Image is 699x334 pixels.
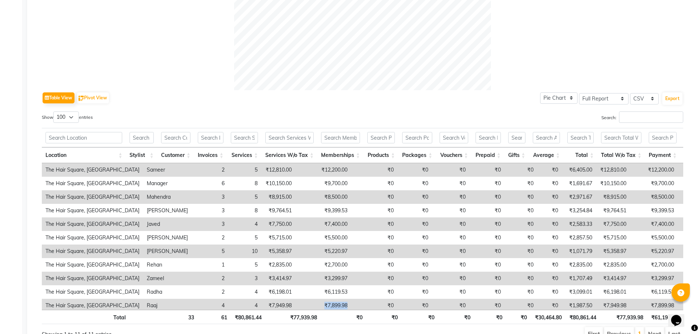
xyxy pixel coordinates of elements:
[143,285,192,299] td: Radha
[295,177,351,190] td: ₹9,700.00
[562,285,596,299] td: ₹3,099.01
[198,132,223,143] input: Search Invoices
[265,310,320,324] th: ₹77,939.98
[562,163,596,177] td: ₹6,405.00
[143,299,192,312] td: Raaj
[529,147,564,163] th: Average: activate to sort column ascending
[45,132,122,143] input: Search Location
[143,258,192,272] td: Rehan
[261,245,295,258] td: ₹5,358.97
[42,147,126,163] th: Location: activate to sort column ascending
[198,310,231,324] th: 61
[397,285,432,299] td: ₹0
[42,217,143,231] td: The Hair Square, [GEOGRAPHIC_DATA]
[192,285,228,299] td: 2
[596,299,630,312] td: ₹7,949.98
[351,258,397,272] td: ₹0
[469,163,505,177] td: ₹0
[351,204,397,217] td: ₹0
[469,258,505,272] td: ₹0
[537,258,562,272] td: ₹0
[227,147,262,163] th: Services: activate to sort column ascending
[469,299,505,312] td: ₹0
[505,177,537,190] td: ₹0
[397,245,432,258] td: ₹0
[192,163,228,177] td: 2
[472,147,505,163] th: Prepaid: activate to sort column ascending
[351,285,397,299] td: ₹0
[261,285,295,299] td: ₹6,198.01
[537,245,562,258] td: ₹0
[261,163,295,177] td: ₹12,810.00
[505,190,537,204] td: ₹0
[630,177,678,190] td: ₹9,700.00
[351,299,397,312] td: ₹0
[432,190,469,204] td: ₹0
[295,217,351,231] td: ₹7,400.00
[42,245,143,258] td: The Hair Square, [GEOGRAPHIC_DATA]
[42,285,143,299] td: The Hair Square, [GEOGRAPHIC_DATA]
[228,190,261,204] td: 5
[436,147,472,163] th: Vouchers: activate to sort column ascending
[505,245,537,258] td: ₹0
[562,190,596,204] td: ₹2,971.67
[402,132,432,143] input: Search Packages
[321,132,360,143] input: Search Memberships
[192,258,228,272] td: 1
[351,245,397,258] td: ₹0
[228,217,261,231] td: 4
[143,177,192,190] td: Manager
[533,132,560,143] input: Search Average
[366,310,401,324] th: ₹0
[596,217,630,231] td: ₹7,750.00
[161,310,198,324] th: 33
[469,272,505,285] td: ₹0
[364,147,398,163] th: Products: activate to sort column ascending
[432,272,469,285] td: ₹0
[351,217,397,231] td: ₹0
[397,204,432,217] td: ₹0
[505,217,537,231] td: ₹0
[231,132,258,143] input: Search Services
[295,231,351,245] td: ₹5,500.00
[143,217,192,231] td: Javed
[262,147,317,163] th: Services W/o Tax: activate to sort column ascending
[42,231,143,245] td: The Hair Square, [GEOGRAPHIC_DATA]
[53,111,79,123] select: Showentries
[261,204,295,217] td: ₹9,764.51
[42,111,93,123] label: Show entries
[261,190,295,204] td: ₹8,915.00
[630,204,678,217] td: ₹9,399.53
[432,204,469,217] td: ₹0
[601,111,683,123] label: Search:
[192,177,228,190] td: 6
[630,272,678,285] td: ₹3,299.97
[662,92,682,105] button: Export
[630,190,678,204] td: ₹8,500.00
[231,310,265,324] th: ₹80,861.44
[192,190,228,204] td: 3
[192,245,228,258] td: 5
[228,258,261,272] td: 5
[476,132,501,143] input: Search Prepaid
[295,299,351,312] td: ₹7,899.98
[42,299,143,312] td: The Hair Square, [GEOGRAPHIC_DATA]
[601,132,641,143] input: Search Total W/o Tax
[645,147,680,163] th: Payment: activate to sort column ascending
[596,204,630,217] td: ₹9,764.51
[596,190,630,204] td: ₹8,915.00
[397,299,432,312] td: ₹0
[192,299,228,312] td: 4
[42,177,143,190] td: The Hair Square, [GEOGRAPHIC_DATA]
[192,204,228,217] td: 3
[192,272,228,285] td: 2
[295,272,351,285] td: ₹3,299.97
[469,245,505,258] td: ₹0
[630,245,678,258] td: ₹5,220.97
[505,258,537,272] td: ₹0
[562,217,596,231] td: ₹2,583.33
[562,299,596,312] td: ₹1,987.50
[143,190,192,204] td: Mahendra
[469,285,505,299] td: ₹0
[228,285,261,299] td: 4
